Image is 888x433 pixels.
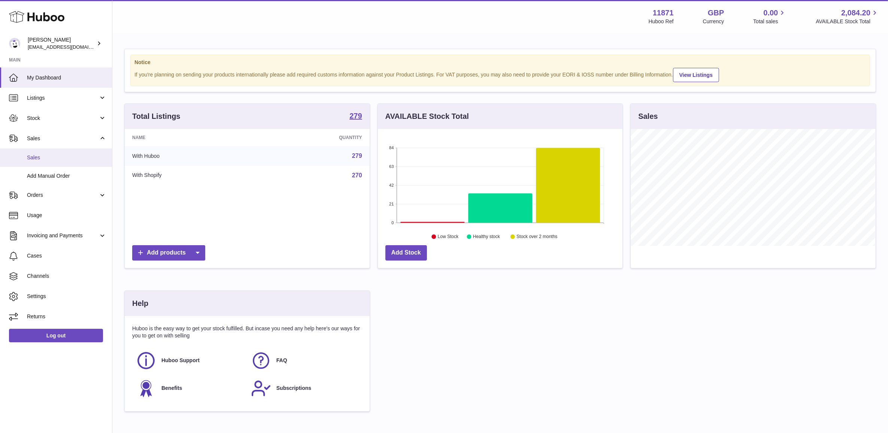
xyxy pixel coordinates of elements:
span: Total sales [753,18,787,25]
text: Low Stock [438,234,459,240]
a: Log out [9,329,103,342]
div: Currency [703,18,724,25]
span: Sales [27,154,106,161]
a: Add Stock [385,245,427,261]
div: Huboo Ref [649,18,674,25]
span: 2,084.20 [841,8,870,18]
text: 21 [389,202,394,206]
div: If you're planning on sending your products internationally please add required customs informati... [134,67,866,82]
span: Returns [27,313,106,320]
strong: GBP [708,8,724,18]
span: Huboo Support [161,357,200,364]
div: [PERSON_NAME] [28,36,95,51]
text: Stock over 2 months [516,234,557,240]
p: Huboo is the easy way to get your stock fulfilled. But incase you need any help here's our ways f... [132,325,362,339]
span: AVAILABLE Stock Total [816,18,879,25]
td: With Huboo [125,146,257,166]
span: Listings [27,94,99,102]
span: Subscriptions [276,385,311,392]
span: Usage [27,212,106,219]
a: Huboo Support [136,351,243,371]
strong: 11871 [653,8,674,18]
img: internalAdmin-11871@internal.huboo.com [9,38,20,49]
a: FAQ [251,351,358,371]
text: 0 [391,220,394,225]
span: Cases [27,252,106,259]
span: Add Manual Order [27,172,106,180]
a: 2,084.20 AVAILABLE Stock Total [816,8,879,25]
h3: Sales [638,111,658,121]
a: 270 [352,172,362,178]
span: Stock [27,115,99,122]
span: Invoicing and Payments [27,232,99,239]
span: FAQ [276,357,287,364]
text: Healthy stock [473,234,500,240]
text: 84 [389,145,394,150]
span: Channels [27,273,106,280]
span: [EMAIL_ADDRESS][DOMAIN_NAME] [28,44,110,50]
h3: AVAILABLE Stock Total [385,111,469,121]
text: 42 [389,183,394,187]
a: Subscriptions [251,378,358,399]
text: 63 [389,164,394,169]
a: Benefits [136,378,243,399]
span: 0.00 [764,8,778,18]
a: View Listings [673,68,719,82]
a: 279 [352,153,362,159]
td: With Shopify [125,166,257,185]
th: Quantity [257,129,369,146]
a: Add products [132,245,205,261]
th: Name [125,129,257,146]
strong: 279 [349,112,362,120]
strong: Notice [134,59,866,66]
span: Orders [27,192,99,199]
span: Settings [27,293,106,300]
span: Sales [27,135,99,142]
h3: Total Listings [132,111,181,121]
a: 279 [349,112,362,121]
a: 0.00 Total sales [753,8,787,25]
span: My Dashboard [27,74,106,81]
span: Benefits [161,385,182,392]
h3: Help [132,298,148,309]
